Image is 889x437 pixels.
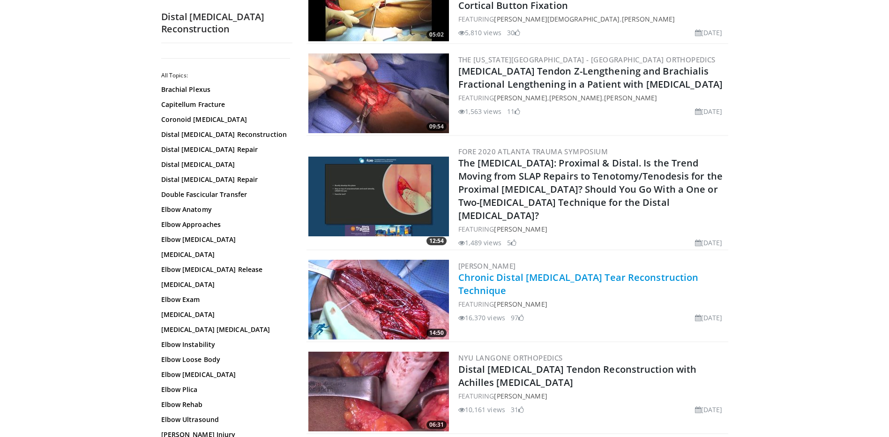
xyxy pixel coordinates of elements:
a: Brachial Plexus [161,85,288,94]
li: 1,563 views [458,106,501,116]
a: Coronoid [MEDICAL_DATA] [161,115,288,124]
a: FORE 2020 Atlanta Trauma Symposium [458,147,608,156]
a: 14:50 [308,260,449,339]
a: Distal [MEDICAL_DATA] Reconstruction [161,130,288,139]
li: 5,810 views [458,28,501,38]
a: Elbow Rehab [161,400,288,409]
a: Elbow Anatomy [161,205,288,214]
span: 12:54 [426,237,447,245]
li: [DATE] [695,28,723,38]
a: Distal [MEDICAL_DATA] Tendon Reconstruction with Achilles [MEDICAL_DATA] [458,363,697,389]
div: FEATURING , [458,14,726,24]
a: The [US_STATE][GEOGRAPHIC_DATA] - [GEOGRAPHIC_DATA] Orthopedics [458,55,716,64]
a: Double Fascicular Transfer [161,190,288,199]
h2: Distal [MEDICAL_DATA] Reconstruction [161,11,292,35]
a: [PERSON_NAME] [494,300,547,309]
a: [MEDICAL_DATA] [MEDICAL_DATA] [161,325,288,334]
a: Distal [MEDICAL_DATA] Repair [161,175,288,184]
a: Chronic Distal [MEDICAL_DATA] Tear Reconstruction Technique [458,271,699,297]
li: 1,489 views [458,238,501,248]
a: [MEDICAL_DATA] [161,250,288,259]
a: The [MEDICAL_DATA]: Proximal & Distal. Is the Trend Moving from SLAP Repairs to Tenotomy/Tenodesi... [458,157,723,222]
a: [PERSON_NAME] [622,15,675,23]
a: [PERSON_NAME] [549,93,602,102]
li: 30 [507,28,520,38]
li: [DATE] [695,405,723,414]
h2: All Topics: [161,72,290,79]
a: [PERSON_NAME] [604,93,657,102]
a: [MEDICAL_DATA] [161,310,288,319]
a: Elbow Plica [161,385,288,394]
li: 10,161 views [458,405,505,414]
li: 11 [507,106,520,116]
span: 14:50 [426,329,447,337]
a: 06:31 [308,352,449,431]
a: [MEDICAL_DATA] Tendon Z-Lengthening and Brachialis Fractional Lengthening in a Patient with [MEDI... [458,65,723,90]
a: [PERSON_NAME] [494,225,547,234]
a: 09:54 [308,53,449,133]
li: 16,370 views [458,313,505,323]
a: [MEDICAL_DATA] [161,280,288,289]
a: Elbow Instability [161,340,288,349]
a: [PERSON_NAME] [458,261,516,271]
img: e328ea74-348d-478c-b528-755d3ef4d9cf.300x170_q85_crop-smart_upscale.jpg [308,352,449,431]
li: [DATE] [695,313,723,323]
a: Capitellum Fracture [161,100,288,109]
span: 06:31 [426,421,447,429]
a: [PERSON_NAME][DEMOGRAPHIC_DATA] [494,15,620,23]
span: 09:54 [426,122,447,131]
li: 31 [511,405,524,414]
a: Elbow Exam [161,295,288,304]
a: Distal [MEDICAL_DATA] [161,160,288,169]
a: [PERSON_NAME] [494,93,547,102]
li: 5 [507,238,516,248]
li: [DATE] [695,106,723,116]
a: NYU Langone Orthopedics [458,353,563,362]
div: FEATURING [458,391,726,401]
a: Elbow [MEDICAL_DATA] Release [161,265,288,274]
img: 34a19f6c-5062-4d26-afb4-b2ee675a2ae1.300x170_q85_crop-smart_upscale.jpg [308,260,449,339]
a: 12:54 [308,157,449,236]
a: Elbow [MEDICAL_DATA] [161,235,288,244]
a: Elbow Approaches [161,220,288,229]
a: Elbow Ultrasound [161,415,288,424]
img: d8860506-b977-4fae-bdd1-4c955288c34d.300x170_q85_crop-smart_upscale.jpg [308,157,449,236]
div: FEATURING [458,224,726,234]
img: c566c7d8-e57a-49d1-996f-3229a2be2371.300x170_q85_crop-smart_upscale.jpg [308,53,449,133]
li: 97 [511,313,524,323]
a: Elbow Loose Body [161,355,288,364]
span: 05:02 [426,30,447,39]
li: [DATE] [695,238,723,248]
a: [PERSON_NAME] [494,392,547,400]
div: FEATURING [458,299,726,309]
div: FEATURING , , [458,93,726,103]
a: Distal [MEDICAL_DATA] Repair [161,145,288,154]
a: Elbow [MEDICAL_DATA] [161,370,288,379]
